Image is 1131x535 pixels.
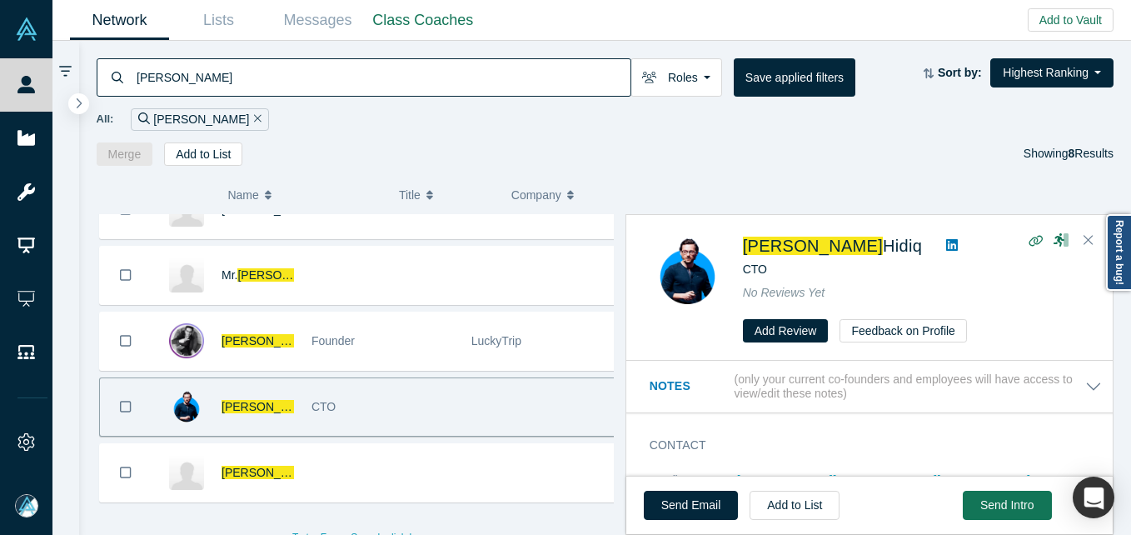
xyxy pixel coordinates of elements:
[97,142,153,166] button: Merge
[249,110,262,129] button: Remove Filter
[743,237,883,255] span: [PERSON_NAME]
[222,400,317,413] span: [PERSON_NAME]
[131,108,269,131] div: [PERSON_NAME]
[222,334,320,347] a: [PERSON_NAME]
[743,286,825,299] span: No Reviews Yet
[750,491,840,520] button: Add to List
[100,444,152,502] button: Bookmark
[734,58,855,97] button: Save applied filters
[227,177,258,212] span: Name
[169,455,204,490] img: Ahmad AlKarawe's Profile Image
[650,233,725,309] img: Ahmad Al Hidiq's Profile Image
[222,268,237,282] span: Mr.
[222,202,317,216] span: [PERSON_NAME]
[70,1,169,40] a: Network
[1076,227,1101,254] button: Close
[644,491,739,520] a: Send Email
[15,494,38,517] img: Mia Scott's Account
[1069,147,1114,160] span: Results
[735,372,1085,401] p: (only your current co-founders and employees will have access to view/edit these notes)
[650,437,1079,454] h3: Contact
[237,268,333,282] span: [PERSON_NAME]
[963,491,1052,520] button: Send Intro
[650,377,731,395] h3: Notes
[222,400,344,413] a: [PERSON_NAME]
[100,312,152,370] button: Bookmark
[1024,142,1114,166] div: Showing
[268,1,367,40] a: Messages
[743,319,829,342] button: Add Review
[737,473,1030,487] a: [PERSON_NAME][EMAIL_ADDRESS][DOMAIN_NAME]
[650,472,737,507] dt: Email
[367,1,479,40] a: Class Coaches
[743,262,767,276] span: CTO
[511,177,561,212] span: Company
[311,334,355,347] span: Founder
[15,17,38,41] img: Alchemist Vault Logo
[100,247,152,304] button: Bookmark
[1106,214,1131,291] a: Report a bug!
[630,58,722,97] button: Roles
[511,177,606,212] button: Company
[311,400,336,413] span: CTO
[169,257,204,292] img: Mr. Ahmad Al-Hashemi's Profile Image
[471,334,521,347] span: LuckyTrip
[100,378,152,436] button: Bookmark
[169,1,268,40] a: Lists
[135,57,630,97] input: Search by name, title, company, summary, expertise, investment criteria or topics of focus
[650,372,1102,401] button: Notes (only your current co-founders and employees will have access to view/edit these notes)
[743,237,922,255] a: [PERSON_NAME]Hidiq
[164,142,242,166] button: Add to List
[399,177,421,212] span: Title
[399,177,494,212] button: Title
[938,66,982,79] strong: Sort by:
[1028,8,1114,32] button: Add to Vault
[222,334,317,347] span: [PERSON_NAME]
[222,202,449,216] a: [PERSON_NAME]
[990,58,1114,87] button: Highest Ranking
[169,323,204,358] img: Ahmad Ali's Profile Image
[840,319,967,342] button: Feedback on Profile
[227,177,381,212] button: Name
[222,466,317,479] span: [PERSON_NAME]
[222,466,357,479] a: [PERSON_NAME]
[169,389,204,424] img: Ahmad Al Hidiq's Profile Image
[97,111,114,127] span: All:
[222,268,433,282] a: Mr.[PERSON_NAME]
[883,237,922,255] span: Hidiq
[1069,147,1075,160] strong: 8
